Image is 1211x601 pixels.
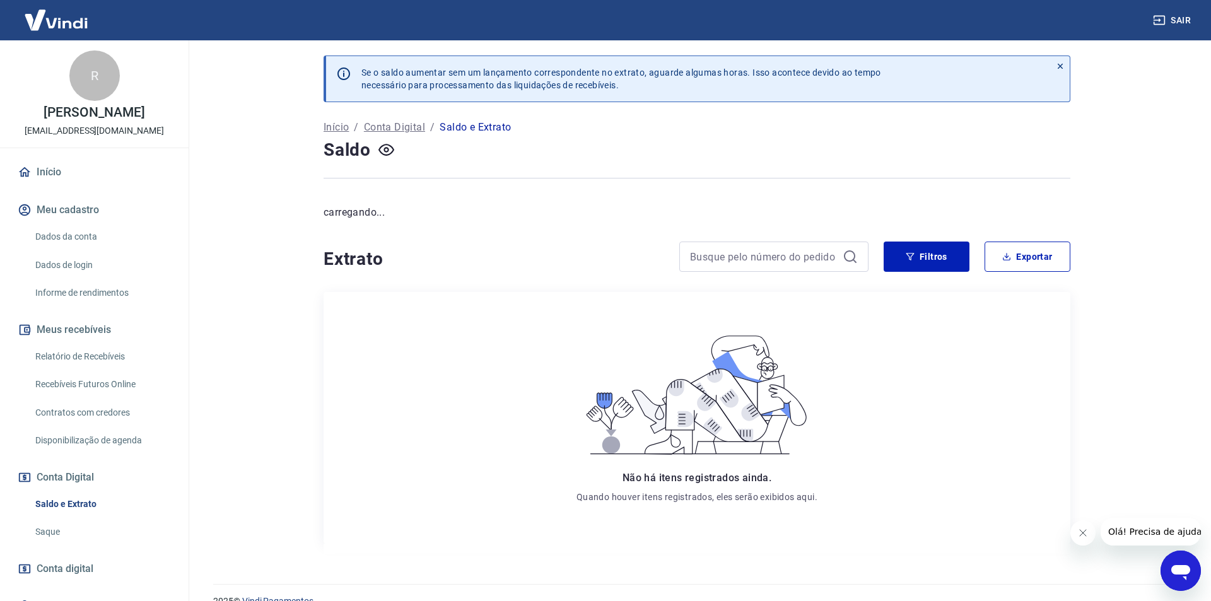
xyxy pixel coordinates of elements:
[884,242,969,272] button: Filtros
[15,316,173,344] button: Meus recebíveis
[324,205,1070,220] p: carregando...
[1150,9,1196,32] button: Sair
[30,280,173,306] a: Informe de rendimentos
[15,196,173,224] button: Meu cadastro
[440,120,511,135] p: Saldo e Extrato
[30,428,173,453] a: Disponibilização de agenda
[30,519,173,545] a: Saque
[690,247,838,266] input: Busque pelo número do pedido
[15,158,173,186] a: Início
[324,137,371,163] h4: Saldo
[324,120,349,135] a: Início
[8,9,106,19] span: Olá! Precisa de ajuda?
[1070,520,1096,546] iframe: Fechar mensagem
[364,120,425,135] a: Conta Digital
[30,224,173,250] a: Dados da conta
[30,400,173,426] a: Contratos com credores
[69,50,120,101] div: R
[324,247,664,272] h4: Extrato
[354,120,358,135] p: /
[30,252,173,278] a: Dados de login
[30,344,173,370] a: Relatório de Recebíveis
[15,1,97,39] img: Vindi
[576,491,817,503] p: Quando houver itens registrados, eles serão exibidos aqui.
[985,242,1070,272] button: Exportar
[1101,518,1201,546] iframe: Mensagem da empresa
[37,560,93,578] span: Conta digital
[44,106,144,119] p: [PERSON_NAME]
[1161,551,1201,591] iframe: Botão para abrir a janela de mensagens
[430,120,435,135] p: /
[30,491,173,517] a: Saldo e Extrato
[25,124,164,137] p: [EMAIL_ADDRESS][DOMAIN_NAME]
[361,66,881,91] p: Se o saldo aumentar sem um lançamento correspondente no extrato, aguarde algumas horas. Isso acon...
[15,464,173,491] button: Conta Digital
[15,555,173,583] a: Conta digital
[623,472,771,484] span: Não há itens registrados ainda.
[30,371,173,397] a: Recebíveis Futuros Online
